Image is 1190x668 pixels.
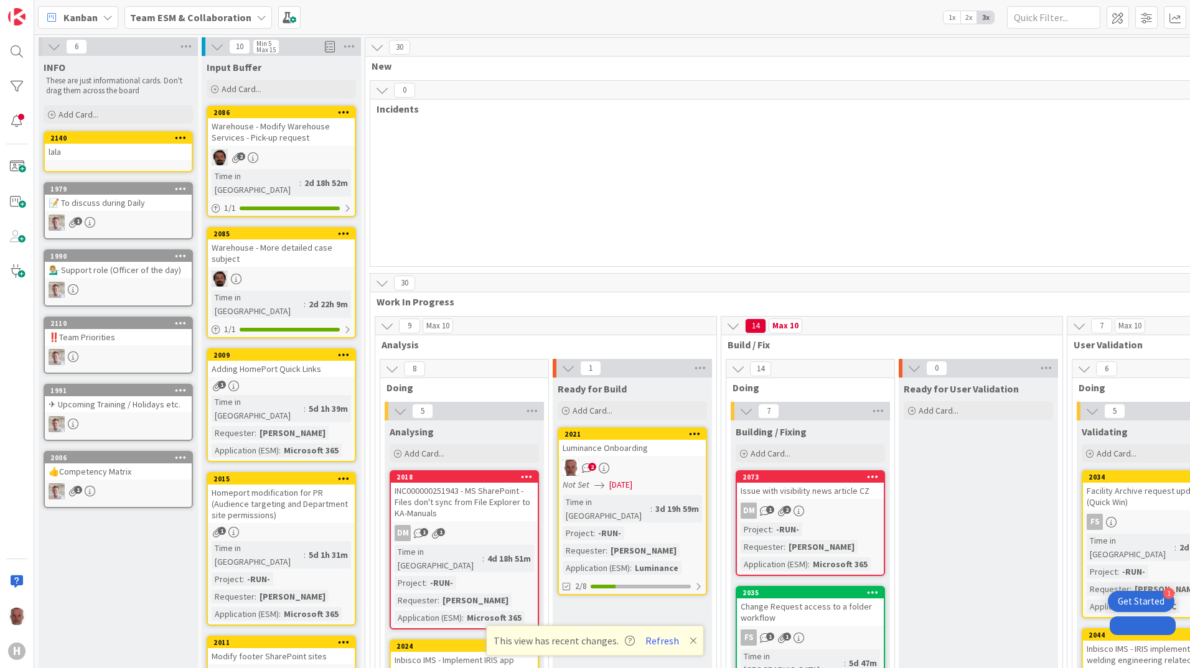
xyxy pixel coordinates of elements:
div: 1990 [50,252,192,261]
img: Rd [49,282,65,298]
div: Inbisco IMS - Implement IRIS app [391,652,538,668]
div: 2018 [391,471,538,483]
div: Time in [GEOGRAPHIC_DATA] [212,169,299,197]
span: : [304,297,306,311]
div: 2015Homeport modification for PR (Audience targeting and Department site permissions) [208,473,355,523]
span: 1 [766,633,774,641]
span: 2/8 [575,580,587,593]
div: 2085 [213,230,355,238]
div: Change Request access to a folder workflow [737,598,884,626]
div: DM [395,525,411,541]
div: Project [1087,565,1117,578]
span: : [279,443,281,457]
div: AC [208,149,355,165]
div: 1991 [50,386,192,395]
div: [PERSON_NAME] [607,544,680,557]
div: Microsoft 365 [281,443,342,457]
div: 5d 1h 39m [306,402,351,415]
div: 2009 [208,350,355,361]
span: Analysis [382,338,701,351]
div: 2086 [208,107,355,118]
div: Time in [GEOGRAPHIC_DATA] [212,395,304,422]
span: 2 [237,152,245,160]
button: Refresh [641,633,683,649]
span: This view has recent changes. [494,633,635,648]
span: : [438,593,439,607]
div: [PERSON_NAME] [256,426,329,440]
div: -RUN- [1119,565,1148,578]
div: Max 10 [772,323,799,329]
span: : [304,402,306,415]
div: FS [737,629,884,646]
div: FS [741,629,757,646]
div: 2035 [737,587,884,598]
div: Time in [GEOGRAPHIC_DATA] [395,545,482,572]
div: 2086Warehouse - Modify Warehouse Services - Pick-up request [208,107,355,146]
span: Add Card... [573,405,612,416]
div: Time in [GEOGRAPHIC_DATA] [563,495,650,522]
div: ✈ Upcoming Training / Holidays etc. [45,396,192,412]
div: 2024 [396,642,538,651]
img: Visit kanbanzone.com [8,8,26,26]
div: Rd [45,215,192,231]
span: 0 [926,361,947,376]
span: : [279,607,281,621]
div: 2140 [45,132,192,144]
span: 1 / 1 [224,323,236,336]
span: 1 [437,528,445,536]
div: 2140 [50,134,192,142]
span: Ready for Build [558,383,627,395]
div: Rd [45,483,192,499]
span: : [784,540,785,554]
div: 2018 [396,473,538,481]
span: Add Card... [919,405,958,416]
div: [PERSON_NAME] [785,540,858,554]
span: 9 [399,318,420,333]
span: Validating [1082,425,1128,438]
div: 2021 [559,429,706,440]
div: Luminance Onboarding [559,440,706,456]
span: Analysing [390,425,434,438]
div: Modify footer SharePoint sites [208,648,355,664]
input: Quick Filter... [1007,6,1100,29]
span: 2 [588,463,596,471]
span: 1 [74,217,82,225]
div: 2011 [208,637,355,648]
div: lala [45,144,192,160]
div: 2006👍Competency Matrix [45,452,192,480]
div: AC [208,271,355,287]
img: HB [8,608,26,625]
div: Warehouse - More detailed case subject [208,239,355,267]
span: : [771,522,773,536]
div: Warehouse - Modify Warehouse Services - Pick-up request [208,118,355,146]
div: 1/1 [208,200,355,216]
span: : [650,502,652,516]
span: : [1174,540,1176,554]
img: AC [212,271,228,287]
div: DM [741,503,757,519]
div: 2006 [45,452,192,463]
div: 2011 [213,638,355,647]
div: Max 15 [256,47,276,53]
div: Time in [GEOGRAPHIC_DATA] [212,541,304,568]
span: 14 [750,361,771,376]
span: 5 [1104,404,1125,419]
div: Max 10 [426,323,449,329]
div: Time in [GEOGRAPHIC_DATA] [212,290,304,318]
span: 30 [389,40,410,55]
div: Project [741,522,771,536]
div: -RUN- [427,576,456,590]
span: 1 [580,361,601,376]
div: Application (ESM) [741,557,808,571]
div: Requester [563,544,606,557]
p: These are just informational cards. Don't drag them across the board [46,76,190,96]
span: Add Card... [1097,448,1136,459]
div: 👍Competency Matrix [45,463,192,480]
div: 2024 [391,641,538,652]
span: : [242,572,244,586]
div: Requester [395,593,438,607]
span: : [299,176,301,190]
div: Min 5 [256,40,271,47]
span: INFO [44,61,65,73]
div: 2015 [208,473,355,485]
